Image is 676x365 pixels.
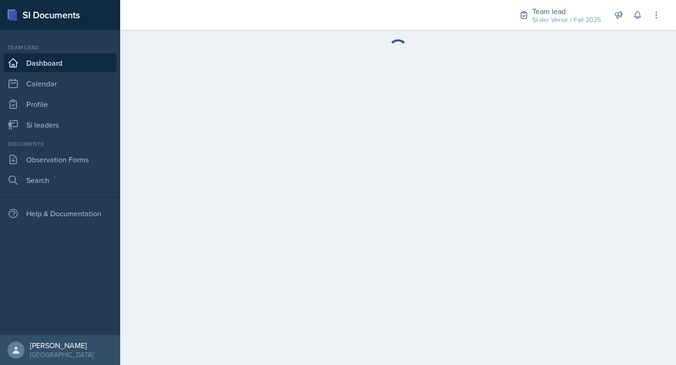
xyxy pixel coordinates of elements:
div: SI-der Verse / Fall 2025 [532,15,601,25]
div: Team lead [532,6,601,17]
a: Search [4,171,116,190]
div: [PERSON_NAME] [30,341,93,350]
div: Documents [4,140,116,148]
a: Calendar [4,74,116,93]
div: [GEOGRAPHIC_DATA] [30,350,93,359]
div: Help & Documentation [4,204,116,223]
a: Si leaders [4,115,116,134]
div: Team lead [4,43,116,52]
a: Profile [4,95,116,114]
a: Observation Forms [4,150,116,169]
a: Dashboard [4,53,116,72]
